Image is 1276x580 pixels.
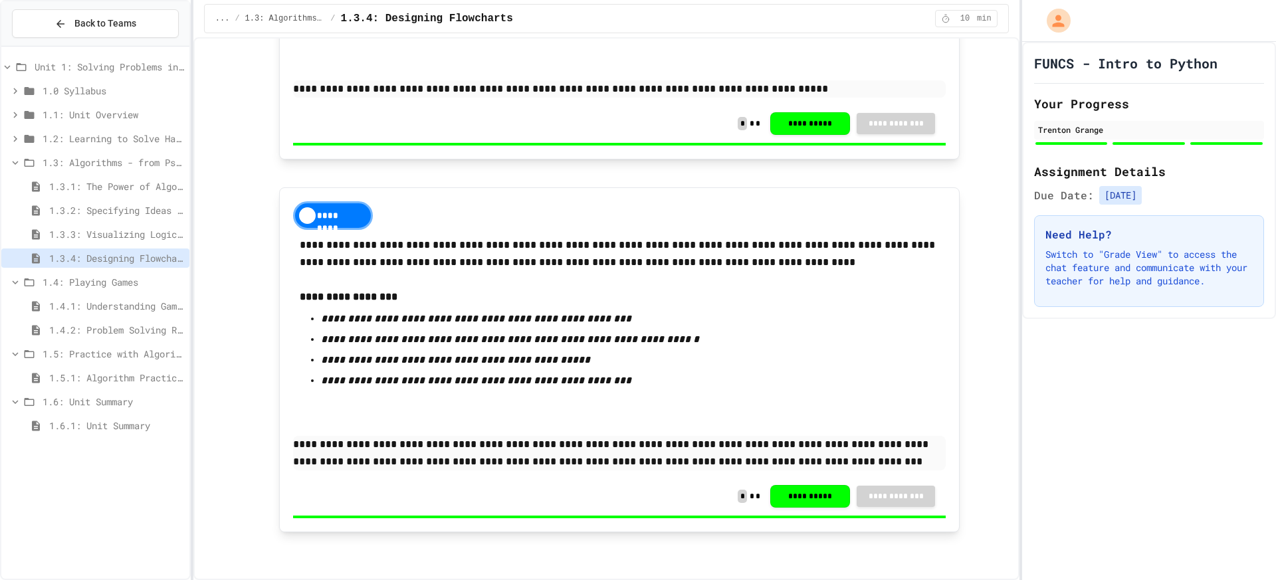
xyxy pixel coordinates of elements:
[977,13,992,24] span: min
[43,132,184,145] span: 1.2: Learning to Solve Hard Problems
[43,108,184,122] span: 1.1: Unit Overview
[43,395,184,409] span: 1.6: Unit Summary
[49,323,184,337] span: 1.4.2: Problem Solving Reflection
[245,13,326,24] span: 1.3: Algorithms - from Pseudocode to Flowcharts
[49,371,184,385] span: 1.5.1: Algorithm Practice Exercises
[43,275,184,289] span: 1.4: Playing Games
[74,17,136,31] span: Back to Teams
[49,251,184,265] span: 1.3.4: Designing Flowcharts
[215,13,230,24] span: ...
[49,299,184,313] span: 1.4.1: Understanding Games with Flowcharts
[235,13,239,24] span: /
[1099,186,1142,205] span: [DATE]
[330,13,335,24] span: /
[1034,94,1264,113] h2: Your Progress
[49,203,184,217] span: 1.3.2: Specifying Ideas with Pseudocode
[954,13,976,24] span: 10
[1045,248,1253,288] p: Switch to "Grade View" to access the chat feature and communicate with your teacher for help and ...
[1038,124,1260,136] div: Trenton Grange
[49,227,184,241] span: 1.3.3: Visualizing Logic with Flowcharts
[35,60,184,74] span: Unit 1: Solving Problems in Computer Science
[43,347,184,361] span: 1.5: Practice with Algorithms
[341,11,513,27] span: 1.3.4: Designing Flowcharts
[43,84,184,98] span: 1.0 Syllabus
[1045,227,1253,242] h3: Need Help?
[43,155,184,169] span: 1.3: Algorithms - from Pseudocode to Flowcharts
[1034,162,1264,181] h2: Assignment Details
[12,9,179,38] button: Back to Teams
[1034,187,1094,203] span: Due Date:
[1034,54,1218,72] h1: FUNCS - Intro to Python
[1033,5,1074,36] div: My Account
[49,179,184,193] span: 1.3.1: The Power of Algorithms
[49,419,184,433] span: 1.6.1: Unit Summary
